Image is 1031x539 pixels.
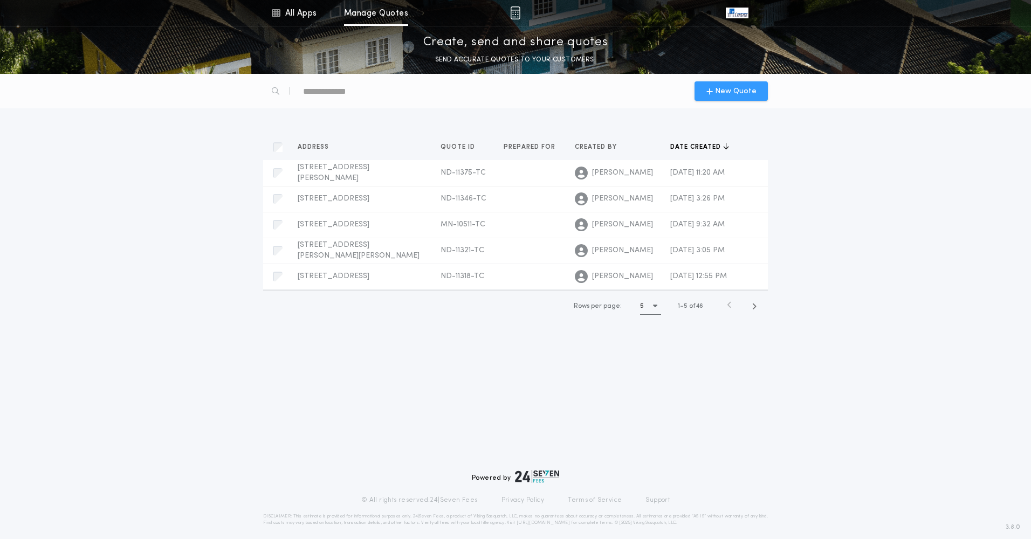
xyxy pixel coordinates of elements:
button: Quote ID [441,142,483,153]
a: Support [645,496,670,505]
span: [PERSON_NAME] [592,219,653,230]
span: [DATE] 12:55 PM [670,272,727,280]
span: [DATE] 11:20 AM [670,169,725,177]
span: [STREET_ADDRESS][PERSON_NAME][PERSON_NAME] [298,241,420,260]
span: Rows per page: [574,303,622,309]
button: Created by [575,142,625,153]
p: © All rights reserved. 24|Seven Fees [361,496,478,505]
button: 5 [640,298,661,315]
span: [DATE] 3:05 PM [670,246,725,254]
p: DISCLAIMER: This estimate is provided for informational purposes only. 24|Seven Fees, a product o... [263,513,768,526]
span: [STREET_ADDRESS][PERSON_NAME] [298,163,369,182]
span: ND-11346-TC [441,195,486,203]
span: Address [298,143,331,151]
p: Create, send and share quotes [423,34,608,51]
span: 1 [678,303,680,309]
span: [PERSON_NAME] [592,194,653,204]
span: [DATE] 9:32 AM [670,220,725,229]
span: Quote ID [441,143,477,151]
span: Prepared for [504,143,558,151]
p: SEND ACCURATE QUOTES TO YOUR CUSTOMERS. [435,54,596,65]
span: [PERSON_NAME] [592,245,653,256]
img: img [510,6,520,19]
span: [STREET_ADDRESS] [298,220,369,229]
span: 3.8.0 [1006,522,1020,532]
button: Date created [670,142,729,153]
h1: 5 [640,301,644,312]
span: of 46 [689,301,703,311]
span: [DATE] 3:26 PM [670,195,725,203]
button: New Quote [695,81,768,101]
span: [STREET_ADDRESS] [298,272,369,280]
a: Privacy Policy [501,496,545,505]
span: New Quote [715,86,757,97]
span: MN-10511-TC [441,220,485,229]
a: [URL][DOMAIN_NAME] [517,521,570,525]
span: ND-11321-TC [441,246,484,254]
img: logo [515,470,559,483]
button: Address [298,142,337,153]
span: ND-11375-TC [441,169,486,177]
img: vs-icon [726,8,748,18]
span: [STREET_ADDRESS] [298,195,369,203]
span: [PERSON_NAME] [592,271,653,282]
span: 5 [684,303,688,309]
span: Date created [670,143,723,151]
span: Created by [575,143,619,151]
span: ND-11318-TC [441,272,484,280]
a: Terms of Service [568,496,622,505]
span: [PERSON_NAME] [592,168,653,178]
div: Powered by [472,470,559,483]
